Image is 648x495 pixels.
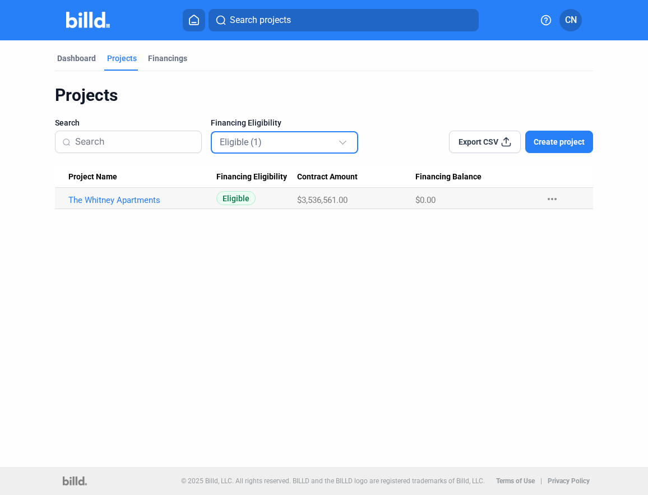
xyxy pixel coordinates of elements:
[148,53,187,64] div: Financings
[220,137,262,147] mat-select-trigger: Eligible (1)
[230,13,291,27] span: Search projects
[181,477,485,485] p: © 2025 Billd, LLC. All rights reserved. BILLD and the BILLD logo are registered trademarks of Bil...
[63,477,87,485] img: logo
[415,195,436,205] span: $0.00
[534,136,585,147] span: Create project
[216,172,297,182] div: Financing Eligibility
[297,172,415,182] div: Contract Amount
[68,172,216,182] div: Project Name
[565,13,577,27] span: CN
[216,191,256,205] span: Eligible
[209,9,479,31] button: Search projects
[496,477,535,485] b: Terms of Use
[548,477,590,485] b: Privacy Policy
[415,172,482,182] span: Financing Balance
[66,12,110,28] img: Billd Company Logo
[75,130,195,154] input: Search
[415,172,534,182] div: Financing Balance
[107,53,137,64] div: Projects
[57,53,96,64] div: Dashboard
[559,9,582,31] button: CN
[459,136,498,147] span: Export CSV
[525,131,593,153] button: Create project
[55,85,593,106] div: Projects
[297,195,348,205] span: $3,536,561.00
[449,131,521,153] button: Export CSV
[211,117,281,128] span: Financing Eligibility
[297,172,358,182] span: Contract Amount
[545,192,559,206] mat-icon: more_horiz
[55,117,80,128] span: Search
[540,477,542,485] p: |
[216,172,287,182] span: Financing Eligibility
[68,172,117,182] span: Project Name
[68,195,210,205] a: The Whitney Apartments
